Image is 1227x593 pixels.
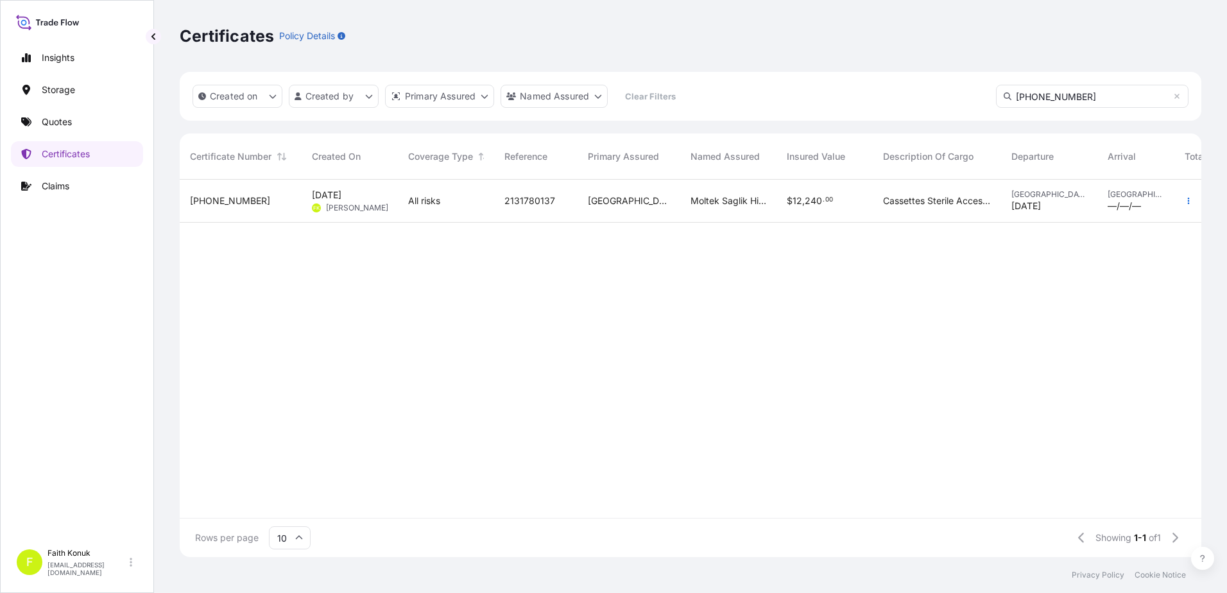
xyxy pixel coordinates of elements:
a: Quotes [11,109,143,135]
button: Clear Filters [614,86,686,107]
span: Insured Value [787,150,845,163]
p: Created on [210,90,258,103]
button: createdBy Filter options [289,85,379,108]
span: —/—/— [1108,200,1141,212]
button: Sort [476,149,491,164]
span: [GEOGRAPHIC_DATA] [1108,189,1164,200]
span: [PERSON_NAME] [326,203,388,213]
p: Created by [305,90,354,103]
p: Certificates [180,26,274,46]
p: Insights [42,51,74,64]
span: Primary Assured [588,150,659,163]
span: Coverage Type [408,150,473,163]
span: Showing [1095,531,1131,544]
span: 2131780137 [504,194,555,207]
span: [PHONE_NUMBER] [190,194,270,207]
span: Moltek Saglik Hizmetleri Uretim VE PAZARLAMA A.S. [691,194,766,207]
span: FK [313,202,320,214]
p: Faith Konuk [47,548,127,558]
a: Storage [11,77,143,103]
a: Insights [11,45,143,71]
span: Certificate Number [190,150,271,163]
span: 1-1 [1134,531,1146,544]
span: . [823,198,825,202]
span: F [26,556,33,569]
span: [DATE] [312,189,341,202]
span: 240 [805,196,822,205]
p: Named Assured [520,90,589,103]
span: , [802,196,805,205]
span: $ [787,196,793,205]
p: [EMAIL_ADDRESS][DOMAIN_NAME] [47,561,127,576]
p: Claims [42,180,69,193]
p: Primary Assured [405,90,476,103]
span: Created On [312,150,361,163]
span: 00 [825,198,833,202]
a: Privacy Policy [1072,570,1124,580]
a: Cookie Notice [1135,570,1186,580]
span: All risks [408,194,440,207]
span: [GEOGRAPHIC_DATA] [1011,189,1087,200]
span: Description Of Cargo [883,150,974,163]
button: cargoOwner Filter options [501,85,608,108]
span: Rows per page [195,531,259,544]
p: Storage [42,83,75,96]
span: 12 [793,196,802,205]
a: Certificates [11,141,143,167]
span: Total [1185,150,1206,163]
span: Reference [504,150,547,163]
span: Arrival [1108,150,1136,163]
span: [GEOGRAPHIC_DATA] [588,194,670,207]
input: Search Certificate or Reference... [996,85,1188,108]
button: createdOn Filter options [193,85,282,108]
p: Certificates [42,148,90,160]
span: [DATE] [1011,200,1041,212]
p: Quotes [42,116,72,128]
p: Policy Details [279,30,335,42]
a: Claims [11,173,143,199]
span: Cassettes Sterile Accessories For Modular Lab System Hs Code 85235190 1 Kap 3 Kg 1 30 X 31 X 17 C... [883,194,991,207]
button: distributor Filter options [385,85,494,108]
span: Departure [1011,150,1054,163]
p: Clear Filters [625,90,676,103]
span: of 1 [1149,531,1161,544]
span: Named Assured [691,150,760,163]
button: Sort [274,149,289,164]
